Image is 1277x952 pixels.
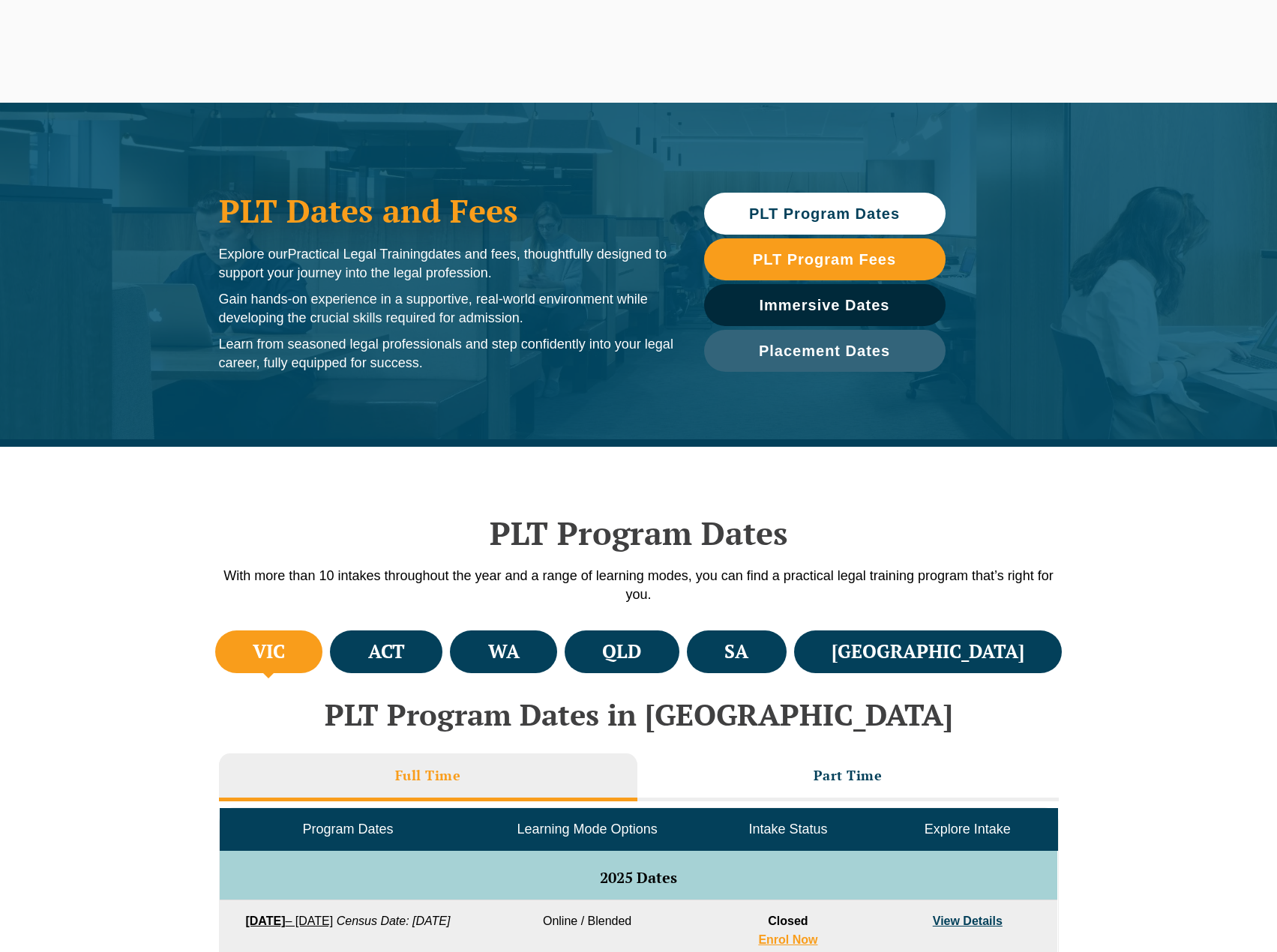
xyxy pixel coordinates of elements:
[925,822,1011,837] span: Explore Intake
[211,698,1066,731] h2: PLT Program Dates in [GEOGRAPHIC_DATA]
[219,192,674,229] h1: PLT Dates and Fees
[760,298,890,313] span: Immersive Dates
[395,767,461,784] h3: Full Time
[245,915,333,927] a: [DATE]– [DATE]
[933,915,1003,927] a: View Details
[758,933,817,946] a: Enrol Now
[600,867,677,888] span: 2025 Dates
[219,245,674,283] p: Explore our dates and fees, thoughtfully designed to support your journey into the legal profession.
[211,514,1066,552] h2: PLT Program Dates
[288,247,428,262] span: Practical Legal Training
[704,284,946,326] a: Immersive Dates
[517,822,658,837] span: Learning Mode Options
[211,567,1066,604] p: With more than 10 intakes throughout the year and a range of learning modes, you can find a pract...
[337,915,451,927] em: Census Date: [DATE]
[748,822,827,837] span: Intake Status
[768,915,808,927] span: Closed
[219,335,674,373] p: Learn from seasoned legal professionals and step confidently into your legal career, fully equipp...
[753,252,896,267] span: PLT Program Fees
[602,639,641,664] h4: QLD
[488,639,520,664] h4: WA
[832,639,1024,664] h4: [GEOGRAPHIC_DATA]
[814,767,883,784] h3: Part Time
[302,822,393,837] span: Program Dates
[368,639,405,664] h4: ACT
[253,639,285,664] h4: VIC
[724,639,748,664] h4: SA
[759,343,890,358] span: Placement Dates
[704,330,946,372] a: Placement Dates
[704,193,946,235] a: PLT Program Dates
[245,915,285,927] strong: [DATE]
[704,238,946,280] a: PLT Program Fees
[749,206,900,221] span: PLT Program Dates
[219,290,674,328] p: Gain hands-on experience in a supportive, real-world environment while developing the crucial ski...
